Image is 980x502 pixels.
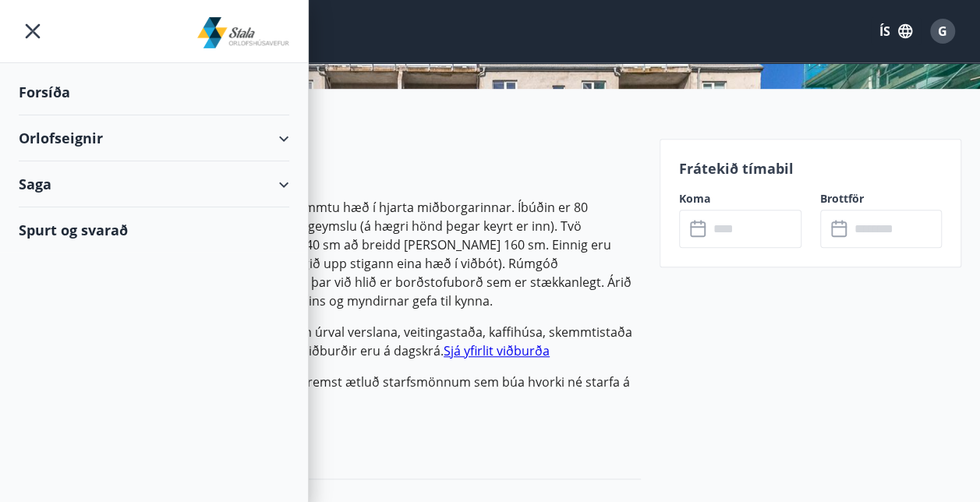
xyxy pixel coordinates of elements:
[19,207,289,253] div: Spurt og svarað
[19,422,641,441] p: Sjá verðsrká undir
[19,323,641,360] p: Íbúðin er einkar vel staðsett í miðbænum þar sem úrval verslana, veitingastaða, kaffihúsa, skemmt...
[19,145,641,179] h2: Upplýsingar
[444,342,550,359] a: Sjá yfirlit viðburða
[820,191,943,207] label: Brottför
[19,69,289,115] div: Forsíða
[679,191,801,207] label: Koma
[19,373,641,410] p: [PERSON_NAME] tekið fram að íbúðin er fyrst og fremst ætluð starfsmönnum sem búa hvorki né starfa...
[679,158,942,179] p: Frátekið tímabil
[938,23,947,40] span: G
[924,12,961,50] button: G
[197,17,290,48] img: union_logo
[19,198,641,310] p: Falleg og vel skipulögð þriggja herbergja íbúð á fimmtu hæð í hjarta miðborgarinnar. Íbúðin er 80...
[19,17,47,45] button: menu
[19,115,289,161] div: Orlofseignir
[871,17,921,45] button: ÍS
[19,161,289,207] div: Saga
